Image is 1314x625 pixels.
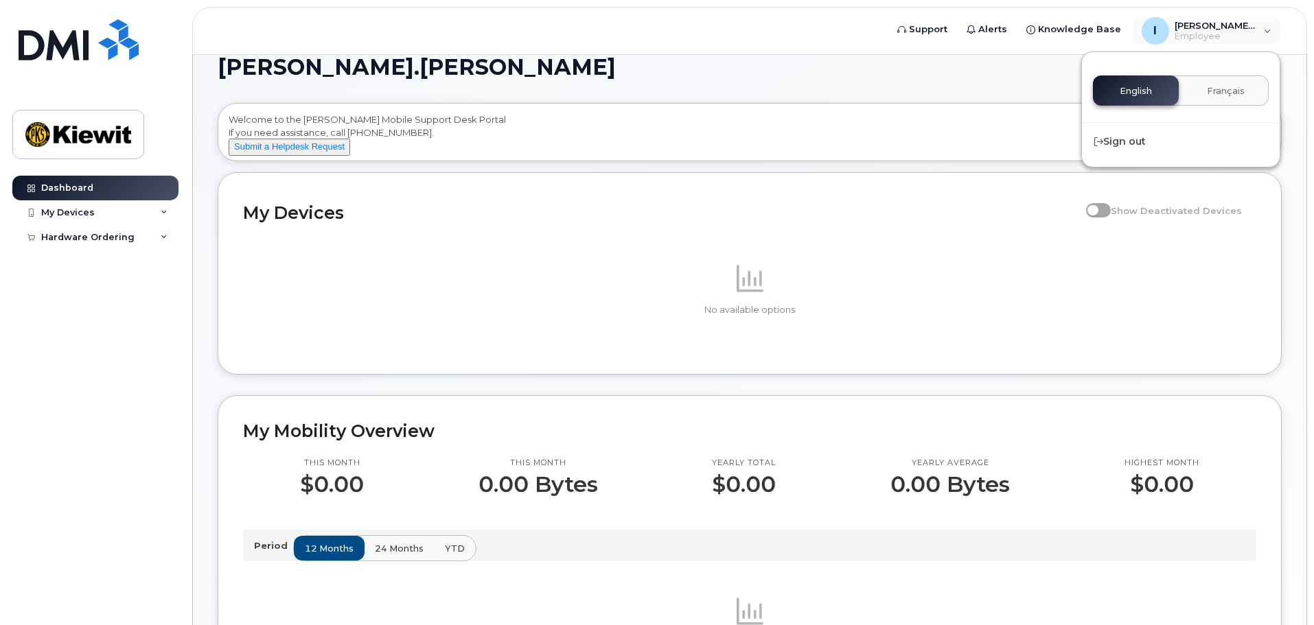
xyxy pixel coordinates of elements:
div: Sign out [1082,129,1280,154]
span: Employee [1175,31,1257,42]
p: Highest month [1125,458,1199,469]
p: $0.00 [1125,472,1199,497]
p: $0.00 [712,472,776,497]
a: Alerts [957,16,1017,43]
span: I [1153,23,1157,39]
button: Submit a Helpdesk Request [229,139,350,156]
span: Alerts [978,23,1007,36]
span: 24 months [375,542,424,555]
span: YTD [445,542,465,555]
p: Yearly total [712,458,776,469]
iframe: Messenger Launcher [1254,565,1304,615]
p: 0.00 Bytes [890,472,1010,497]
div: Welcome to the [PERSON_NAME] Mobile Support Desk Portal If you need assistance, call [PHONE_NUMBER]. [229,113,1271,156]
a: Submit a Helpdesk Request [229,141,350,152]
p: Yearly average [890,458,1010,469]
p: 0.00 Bytes [479,472,598,497]
p: $0.00 [300,472,364,497]
h2: My Mobility Overview [243,421,1256,441]
span: Français [1207,86,1245,97]
p: This month [479,458,598,469]
div: Isabella.Serafim [1132,17,1281,45]
a: Support [888,16,957,43]
p: This month [300,458,364,469]
span: Show Deactivated Devices [1111,205,1242,216]
p: Period [254,539,293,552]
h2: My Devices [243,202,1079,223]
a: Knowledge Base [1017,16,1131,43]
input: Show Deactivated Devices [1086,198,1097,209]
span: Knowledge Base [1038,23,1121,36]
p: No available options [243,304,1256,316]
span: Support [909,23,947,36]
span: [PERSON_NAME].[PERSON_NAME] [218,57,616,78]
